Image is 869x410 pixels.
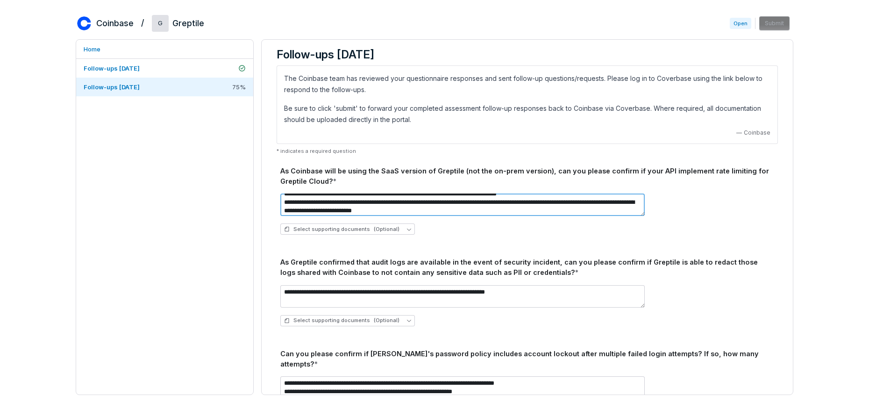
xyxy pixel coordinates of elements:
[96,17,134,29] h2: Coinbase
[280,166,774,187] div: As Coinbase will be using the SaaS version of Greptile (not the on-prem version), can you please ...
[374,317,399,324] span: (Optional)
[172,17,204,29] h2: Greptile
[84,83,140,91] span: Follow-ups [DATE]
[277,48,778,62] h3: Follow-ups [DATE]
[76,78,253,96] a: Follow-ups [DATE]75%
[374,226,399,233] span: (Optional)
[76,59,253,78] a: Follow-ups [DATE]
[84,65,140,72] span: Follow-ups [DATE]
[744,129,770,137] span: Coinbase
[284,73,770,95] p: The Coinbase team has reviewed your questionnaire responses and sent follow-up questions/requests...
[76,40,253,58] a: Home
[232,83,246,91] span: 75 %
[141,15,144,29] h2: /
[284,226,399,233] span: Select supporting documents
[284,317,399,324] span: Select supporting documents
[280,257,774,278] div: As Greptile confirmed that audit logs are available in the event of security incident, can you pl...
[280,349,774,369] div: Can you please confirm if [PERSON_NAME]'s password policy includes account lockout after multiple...
[277,148,778,155] p: * indicates a required question
[284,103,770,125] p: Be sure to click 'submit' to forward your completed assessment follow-up responses back to Coinba...
[730,18,751,29] span: Open
[736,129,742,137] span: —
